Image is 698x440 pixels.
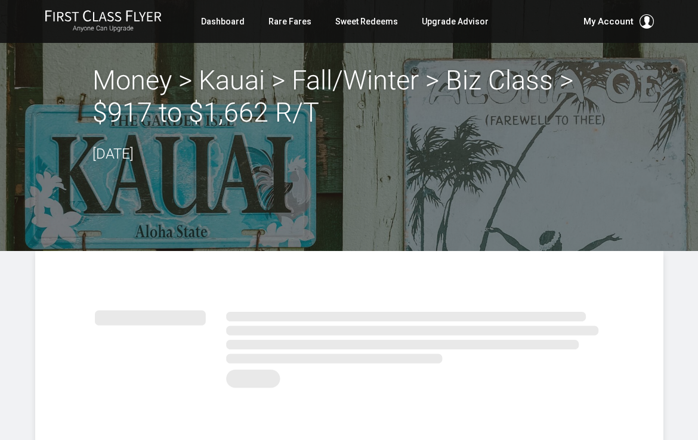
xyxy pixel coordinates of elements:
[583,14,634,29] span: My Account
[422,11,489,32] a: Upgrade Advisor
[583,14,654,29] button: My Account
[45,10,162,22] img: First Class Flyer
[92,64,606,129] h2: Money > Kauai > Fall/Winter > Biz Class > $917 to $1,662 R/T
[92,145,134,162] time: [DATE]
[45,24,162,33] small: Anyone Can Upgrade
[45,10,162,33] a: First Class FlyerAnyone Can Upgrade
[335,11,398,32] a: Sweet Redeems
[95,299,604,393] img: summary.svg
[268,11,311,32] a: Rare Fares
[201,11,245,32] a: Dashboard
